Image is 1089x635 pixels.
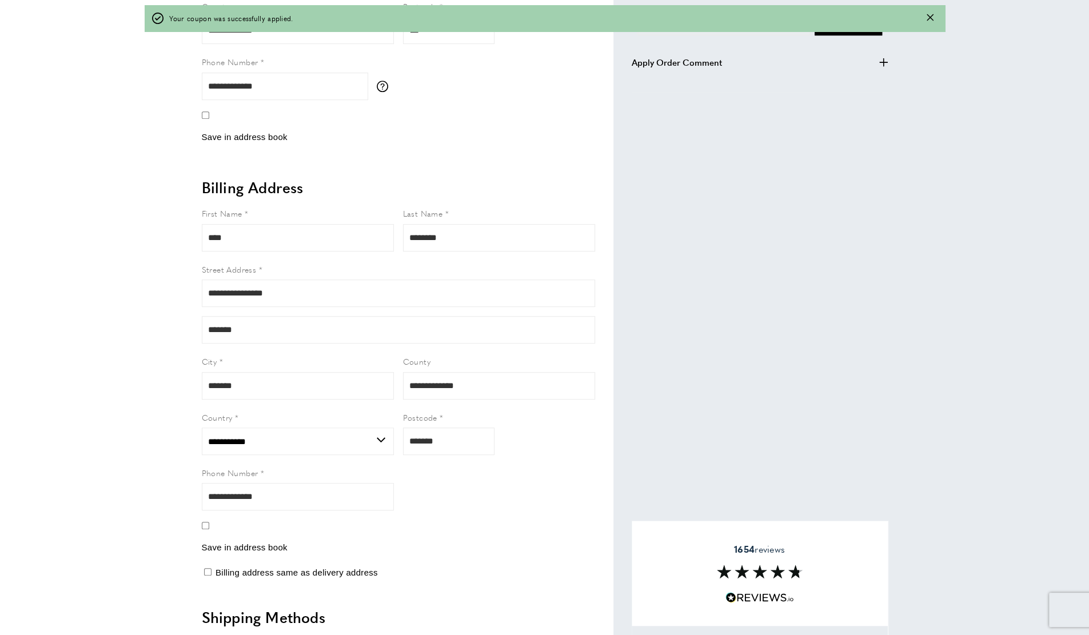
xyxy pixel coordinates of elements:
[725,592,794,603] img: Reviews.io 5 stars
[202,207,242,219] span: First Name
[403,207,443,219] span: Last Name
[927,13,934,24] button: Close message
[202,1,229,12] span: County
[202,607,595,628] h2: Shipping Methods
[202,177,595,198] h2: Billing Address
[202,542,288,552] span: Save in address book
[734,544,785,555] span: reviews
[202,467,258,478] span: Phone Number
[403,356,430,367] span: County
[377,81,394,92] button: More information
[204,568,212,576] input: Billing address same as delivery address
[202,412,233,423] span: Country
[202,263,257,275] span: Street Address
[734,542,755,556] strong: 1654
[202,56,258,67] span: Phone Number
[403,412,437,423] span: Postcode
[632,55,722,69] span: Apply Order Comment
[216,568,378,577] span: Billing address same as delivery address
[403,1,437,12] span: Postcode
[202,356,217,367] span: City
[202,132,288,142] span: Save in address book
[717,565,803,578] img: Reviews section
[169,13,293,24] span: Your coupon was successfully applied.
